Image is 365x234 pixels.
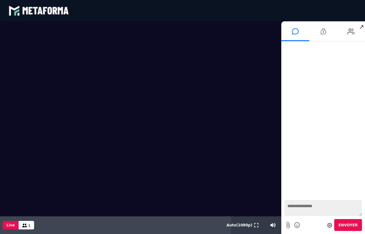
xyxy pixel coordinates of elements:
[358,21,365,32] span: ↗
[226,223,252,227] span: Auto ( 1080 p)
[334,219,362,231] button: Envoyer
[3,221,19,229] button: Live
[28,224,31,228] span: 1
[339,223,358,227] span: Envoyer
[225,216,254,234] button: Auto(1080p)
